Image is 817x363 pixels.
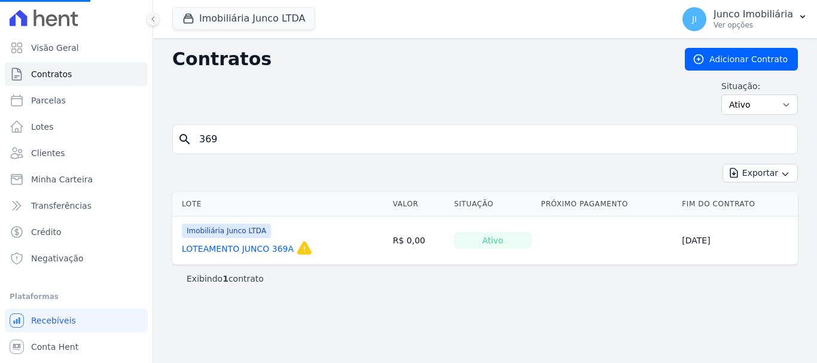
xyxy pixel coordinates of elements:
[5,194,148,218] a: Transferências
[31,68,72,80] span: Contratos
[5,115,148,139] a: Lotes
[5,36,148,60] a: Visão Geral
[31,147,65,159] span: Clientes
[677,216,798,265] td: [DATE]
[5,309,148,333] a: Recebíveis
[5,246,148,270] a: Negativação
[677,192,798,216] th: Fim do Contrato
[5,335,148,359] a: Conta Hent
[5,220,148,244] a: Crédito
[10,289,143,304] div: Plataformas
[172,7,315,30] button: Imobiliária Junco LTDA
[172,48,666,70] h2: Contratos
[673,2,817,36] button: JI Junco Imobiliária Ver opções
[5,62,148,86] a: Contratos
[31,200,92,212] span: Transferências
[31,315,76,327] span: Recebíveis
[31,121,54,133] span: Lotes
[31,42,79,54] span: Visão Geral
[31,341,78,353] span: Conta Hent
[222,274,228,283] b: 1
[449,192,536,216] th: Situação
[182,224,271,238] span: Imobiliária Junco LTDA
[31,173,93,185] span: Minha Carteira
[692,15,697,23] span: JI
[31,226,62,238] span: Crédito
[31,252,84,264] span: Negativação
[5,167,148,191] a: Minha Carteira
[454,232,531,249] div: Ativo
[178,132,192,147] i: search
[187,273,264,285] p: Exibindo contrato
[5,89,148,112] a: Parcelas
[536,192,678,216] th: Próximo Pagamento
[182,243,294,255] a: LOTEAMENTO JUNCO 369A
[723,164,798,182] button: Exportar
[714,20,793,30] p: Ver opções
[172,192,388,216] th: Lote
[5,141,148,165] a: Clientes
[685,48,798,71] a: Adicionar Contrato
[388,192,450,216] th: Valor
[714,8,793,20] p: Junco Imobiliária
[192,127,792,151] input: Buscar por nome do lote
[388,216,450,265] td: R$ 0,00
[721,80,798,92] label: Situação:
[31,94,66,106] span: Parcelas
